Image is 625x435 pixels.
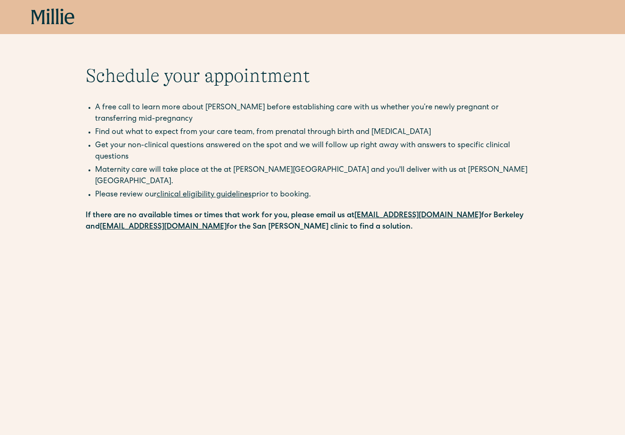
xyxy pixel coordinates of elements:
[95,140,540,163] li: Get your non-clinical questions answered on the spot and we will follow up right away with answer...
[227,223,413,231] strong: for the San [PERSON_NAME] clinic to find a solution.
[95,165,540,187] li: Maternity care will take place at the at [PERSON_NAME][GEOGRAPHIC_DATA] and you'll deliver with u...
[95,127,540,138] li: Find out what to expect from your care team, from prenatal through birth and [MEDICAL_DATA]
[354,212,481,220] a: [EMAIL_ADDRESS][DOMAIN_NAME]
[100,223,227,231] a: [EMAIL_ADDRESS][DOMAIN_NAME]
[86,64,540,87] h1: Schedule your appointment
[95,189,540,201] li: Please review our prior to booking.
[95,102,540,125] li: A free call to learn more about [PERSON_NAME] before establishing care with us whether you’re new...
[157,191,252,199] a: clinical eligibility guidelines
[86,212,354,220] strong: If there are no available times or times that work for you, please email us at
